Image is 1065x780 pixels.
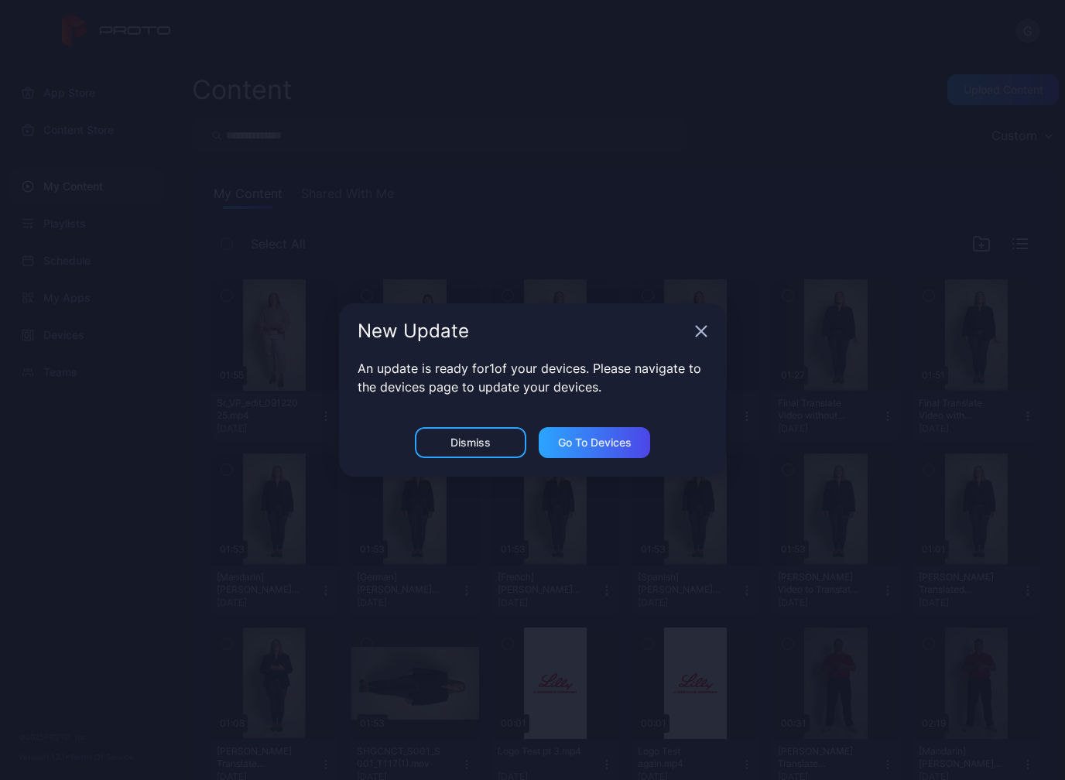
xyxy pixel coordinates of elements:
div: Go to devices [558,436,632,449]
p: An update is ready for 1 of your devices. Please navigate to the devices page to update your devi... [358,359,707,396]
button: Go to devices [539,427,650,458]
div: Dismiss [450,436,491,449]
div: New Update [358,322,689,340]
button: Dismiss [415,427,526,458]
